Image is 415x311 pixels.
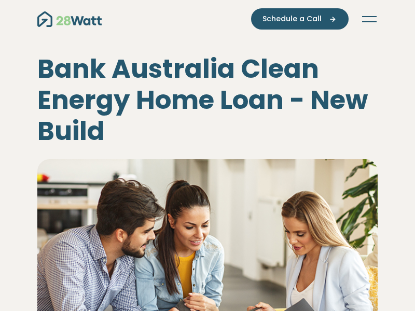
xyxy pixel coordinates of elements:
[251,8,349,30] button: Schedule a Call
[361,14,378,24] button: Toggle navigation
[37,8,378,30] nav: Main navigation
[37,53,378,147] h1: Bank Australia Clean Energy Home Loan - New Build
[37,11,102,27] img: 28Watt
[262,13,322,24] span: Schedule a Call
